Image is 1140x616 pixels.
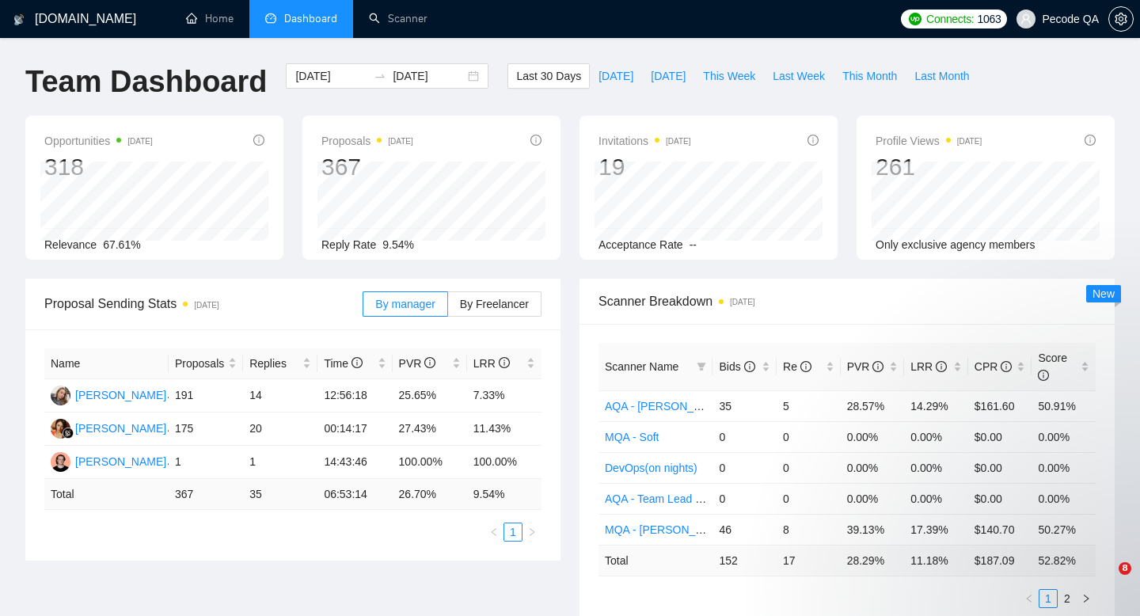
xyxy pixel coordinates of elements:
span: Invitations [598,131,691,150]
td: $0.00 [968,452,1032,483]
span: left [489,527,499,537]
td: 100.00% [393,446,467,479]
td: Total [598,545,712,576]
div: 367 [321,152,413,182]
span: -- [690,238,697,251]
span: Acceptance Rate [598,238,683,251]
span: info-circle [253,135,264,146]
button: [DATE] [590,63,642,89]
td: 0 [712,421,777,452]
span: This Month [842,67,897,85]
th: Name [44,348,169,379]
a: 1 [1039,590,1057,607]
a: AB[PERSON_NAME] [51,454,166,467]
span: info-circle [936,361,947,372]
span: Bids [719,360,754,373]
span: Re [783,360,811,373]
span: info-circle [872,361,883,372]
span: By manager [375,298,435,310]
button: This Week [694,63,764,89]
img: V [51,386,70,405]
li: Next Page [1077,589,1096,608]
td: 5 [777,390,841,421]
td: 175 [169,413,243,446]
button: This Month [834,63,906,89]
span: PVR [399,357,436,370]
td: $161.60 [968,390,1032,421]
div: 318 [44,152,153,182]
td: 46 [712,514,777,545]
div: [PERSON_NAME] [75,453,166,470]
td: $0.00 [968,421,1032,452]
button: setting [1108,6,1134,32]
td: 100.00% [467,446,541,479]
span: info-circle [424,357,435,368]
td: 17 [777,545,841,576]
td: 0.00% [841,452,905,483]
li: 1 [503,523,522,542]
span: This Week [703,67,755,85]
span: Opportunities [44,131,153,150]
span: CPR [975,360,1012,373]
span: filter [697,362,706,371]
div: 19 [598,152,691,182]
li: Previous Page [484,523,503,542]
td: 35 [243,479,317,510]
span: Last 30 Days [516,67,581,85]
td: 12:56:18 [317,379,392,413]
span: right [1081,594,1091,603]
span: Proposals [321,131,413,150]
span: 1063 [977,10,1001,28]
span: New [1092,287,1115,300]
td: 27.43% [393,413,467,446]
span: Scanner Breakdown [598,291,1096,311]
td: 367 [169,479,243,510]
img: AB [51,452,70,472]
span: Profile Views [876,131,982,150]
td: 9.54 % [467,479,541,510]
th: Replies [243,348,317,379]
span: Scanner Name [605,360,678,373]
span: LRR [910,360,947,373]
div: 261 [876,152,982,182]
img: upwork-logo.png [909,13,921,25]
td: 0 [712,483,777,514]
button: [DATE] [642,63,694,89]
span: Proposals [175,355,225,372]
td: 14.29% [904,390,968,421]
span: info-circle [499,357,510,368]
span: dashboard [265,13,276,24]
td: 0 [777,452,841,483]
th: Proposals [169,348,243,379]
span: Last Week [773,67,825,85]
span: Proposal Sending Stats [44,294,363,314]
span: Last Month [914,67,969,85]
iframe: Intercom live chat [1086,562,1124,600]
h1: Team Dashboard [25,63,267,101]
time: [DATE] [957,137,982,146]
div: [PERSON_NAME] [75,386,166,404]
a: DevOps(on nights) [605,462,697,474]
td: 14:43:46 [317,446,392,479]
td: 20 [243,413,317,446]
a: 2 [1058,590,1076,607]
img: MV [51,419,70,439]
td: 0.00% [904,452,968,483]
span: filter [693,355,709,378]
li: Previous Page [1020,589,1039,608]
span: Relevance [44,238,97,251]
button: right [1077,589,1096,608]
td: 28.57% [841,390,905,421]
td: 1 [169,446,243,479]
time: [DATE] [388,137,412,146]
span: Time [324,357,362,370]
span: setting [1109,13,1133,25]
td: Total [44,479,169,510]
span: info-circle [1038,370,1049,381]
button: right [522,523,541,542]
span: Dashboard [284,12,337,25]
td: 14 [243,379,317,413]
td: 0 [712,452,777,483]
span: [DATE] [651,67,686,85]
td: 0 [777,483,841,514]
